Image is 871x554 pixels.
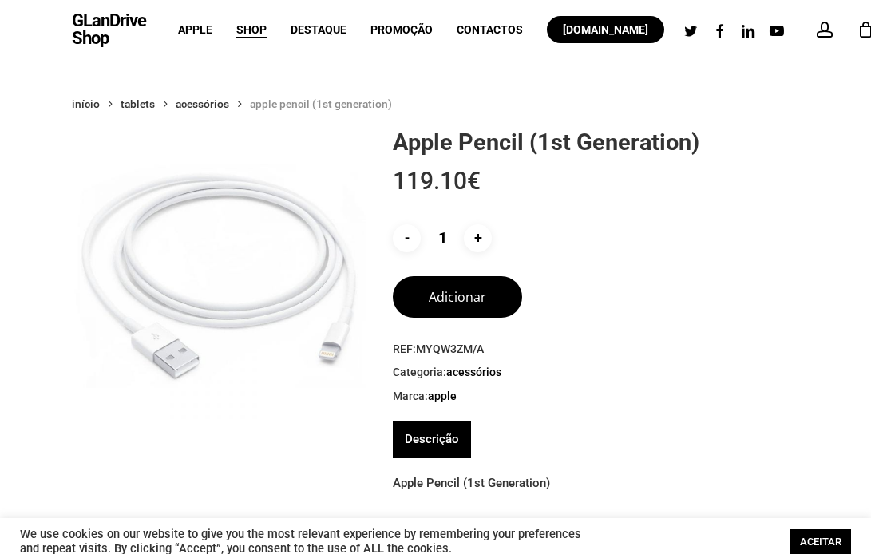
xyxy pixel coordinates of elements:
[178,23,212,36] span: Apple
[393,276,522,318] button: Adicionar
[457,24,523,35] a: Contactos
[236,23,267,36] span: Shop
[446,365,501,379] a: Acessórios
[393,129,799,157] h1: Apple Pencil (1st Generation)
[547,24,664,35] a: [DOMAIN_NAME]
[176,97,229,111] a: Acessórios
[178,24,212,35] a: Apple
[72,129,366,423] img: Placeholder
[393,224,421,252] input: -
[72,97,100,111] a: Início
[405,421,459,458] a: Descrição
[457,23,523,36] span: Contactos
[370,24,433,35] a: Promoção
[393,470,799,496] p: Apple Pencil (1st Generation)
[416,342,484,355] span: MYQW3ZM/A
[121,97,155,111] a: Tablets
[291,23,346,36] span: Destaque
[393,365,799,381] span: Categoria:
[393,389,799,405] span: Marca:
[464,224,492,252] input: +
[250,97,392,110] span: Apple Pencil (1st Generation)
[467,167,481,195] span: €
[236,24,267,35] a: Shop
[72,12,146,47] a: GLanDrive Shop
[291,24,346,35] a: Destaque
[393,167,481,195] bdi: 119.10
[563,23,648,36] span: [DOMAIN_NAME]
[424,224,461,252] input: Product quantity
[790,529,851,554] a: ACEITAR
[428,389,457,403] a: Apple
[393,342,799,358] span: REF:
[370,23,433,36] span: Promoção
